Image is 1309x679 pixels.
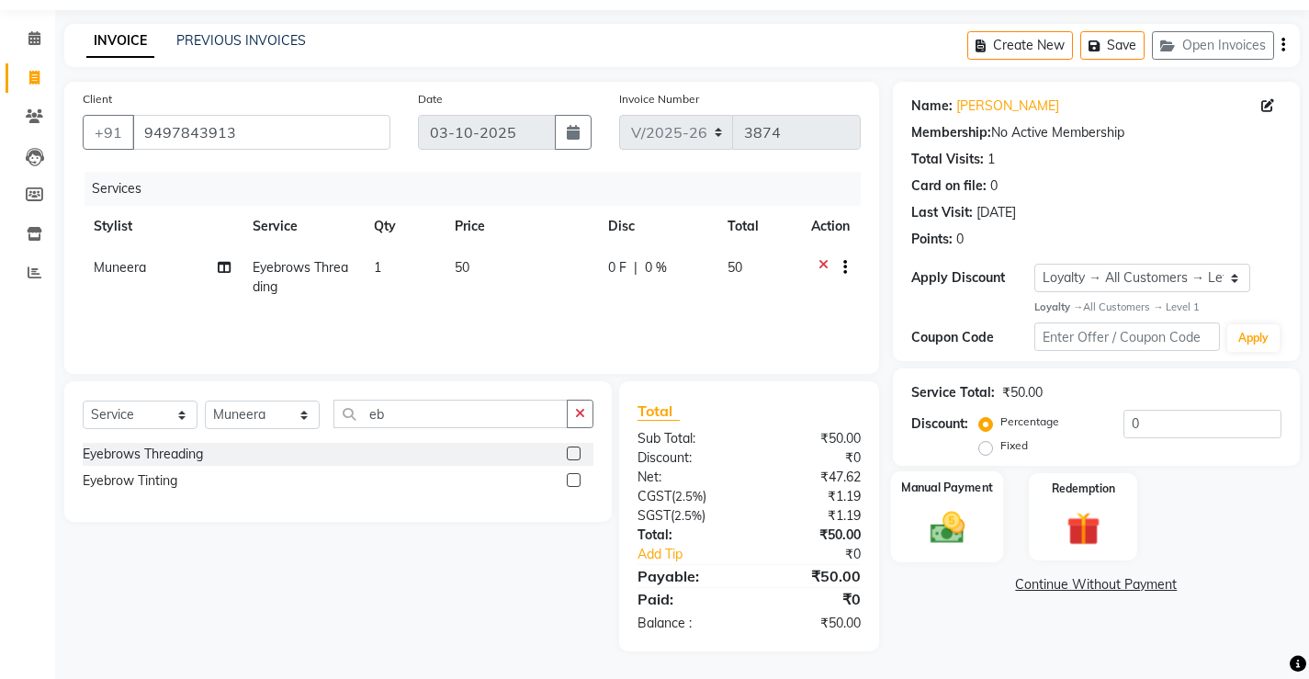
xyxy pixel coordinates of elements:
div: Total Visits: [911,150,984,169]
div: ( ) [624,487,749,506]
a: Add Tip [624,545,770,564]
label: Redemption [1052,481,1115,497]
div: No Active Membership [911,123,1281,142]
th: Service [242,206,363,247]
div: Paid: [624,588,749,610]
a: Continue Without Payment [897,575,1296,594]
label: Fixed [1000,437,1028,454]
div: All Customers → Level 1 [1034,300,1281,315]
div: ₹0 [749,448,874,468]
th: Action [800,206,861,247]
div: 1 [987,150,995,169]
img: _gift.svg [1056,508,1111,549]
div: ( ) [624,506,749,526]
span: 2.5% [675,489,703,504]
div: Name: [911,96,953,116]
div: [DATE] [976,203,1016,222]
div: Eyebrows Threading [83,445,203,464]
div: Net: [624,468,749,487]
div: Card on file: [911,176,987,196]
a: [PERSON_NAME] [956,96,1059,116]
span: 2.5% [674,508,702,523]
a: PREVIOUS INVOICES [176,32,306,49]
span: SGST [638,507,671,524]
label: Date [418,91,443,108]
input: Search or Scan [333,400,568,428]
div: Coupon Code [911,328,1034,347]
div: Last Visit: [911,203,973,222]
div: ₹47.62 [749,468,874,487]
div: Membership: [911,123,991,142]
div: ₹50.00 [749,614,874,633]
span: | [634,258,638,277]
span: 50 [728,259,742,276]
button: Create New [967,31,1073,60]
div: ₹50.00 [749,565,874,587]
span: 0 F [608,258,626,277]
span: Muneera [94,259,146,276]
label: Invoice Number [619,91,699,108]
button: +91 [83,115,134,150]
div: Total: [624,526,749,545]
th: Qty [363,206,444,247]
div: Eyebrow Tinting [83,471,177,491]
div: 0 [956,230,964,249]
span: 50 [455,259,469,276]
div: 0 [990,176,998,196]
input: Enter Offer / Coupon Code [1034,323,1220,351]
div: ₹1.19 [749,506,874,526]
div: Discount: [624,448,749,468]
span: Eyebrows Threading [253,259,348,295]
button: Apply [1227,324,1280,352]
span: Total [638,402,680,421]
div: ₹0 [749,588,874,610]
div: Sub Total: [624,429,749,448]
div: ₹50.00 [749,526,874,545]
span: 1 [374,259,381,276]
div: Apply Discount [911,268,1034,288]
input: Search by Name/Mobile/Email/Code [132,115,390,150]
label: Percentage [1000,413,1059,430]
img: _cash.svg [919,508,975,548]
th: Disc [597,206,717,247]
button: Save [1080,31,1145,60]
div: Discount: [911,414,968,434]
span: 0 % [645,258,667,277]
div: Balance : [624,614,749,633]
label: Client [83,91,112,108]
span: CGST [638,488,671,504]
label: Manual Payment [901,480,993,497]
a: INVOICE [86,25,154,58]
th: Price [444,206,597,247]
th: Stylist [83,206,242,247]
div: ₹50.00 [1002,383,1043,402]
div: Services [85,172,875,206]
div: ₹50.00 [749,429,874,448]
div: Payable: [624,565,749,587]
th: Total [717,206,799,247]
div: ₹1.19 [749,487,874,506]
div: Service Total: [911,383,995,402]
button: Open Invoices [1152,31,1274,60]
div: ₹0 [770,545,875,564]
strong: Loyalty → [1034,300,1083,313]
div: Points: [911,230,953,249]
